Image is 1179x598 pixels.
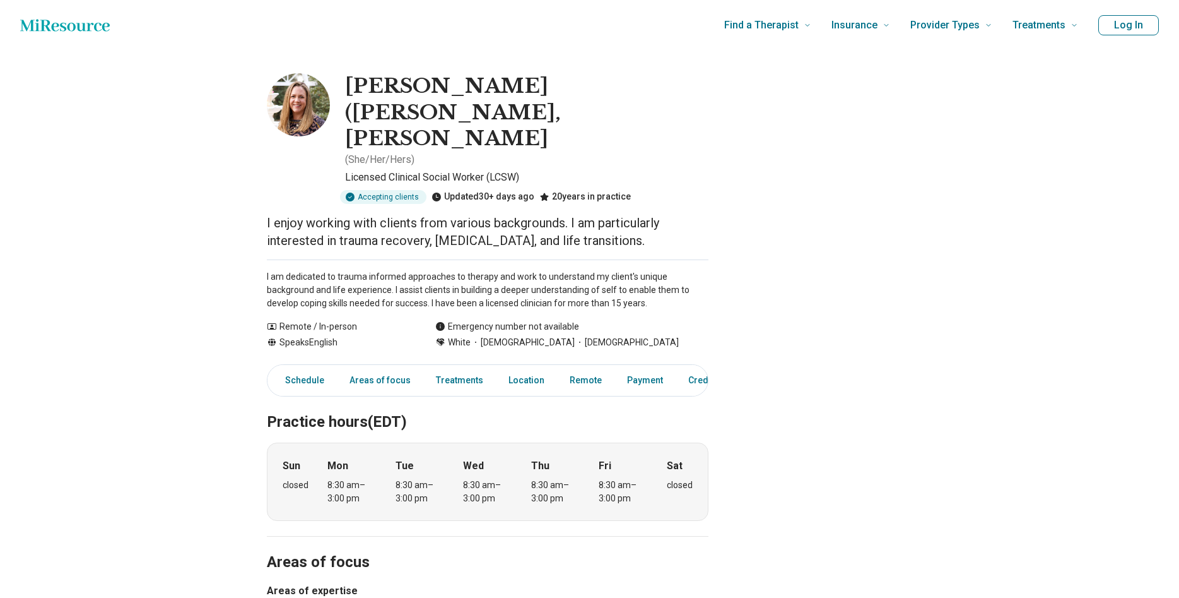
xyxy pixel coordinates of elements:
div: closed [283,479,308,492]
strong: Fri [599,458,611,474]
button: Log In [1098,15,1159,35]
strong: Tue [396,458,414,474]
span: White [448,336,471,349]
div: 8:30 am – 3:00 pm [463,479,512,505]
a: Schedule [270,368,332,393]
span: Find a Therapist [724,16,799,34]
strong: Sun [283,458,300,474]
div: Accepting clients [340,190,426,204]
span: [DEMOGRAPHIC_DATA] [471,336,575,349]
div: Emergency number not available [435,320,579,333]
div: 8:30 am – 3:00 pm [396,479,444,505]
a: Home page [20,13,110,38]
div: 20 years in practice [539,190,631,204]
p: I enjoy working with clients from various backgrounds. I am particularly interested in trauma rec... [267,214,708,249]
div: 8:30 am – 3:00 pm [531,479,580,505]
h2: Areas of focus [267,522,708,573]
div: Remote / In-person [267,320,410,333]
h1: [PERSON_NAME] ([PERSON_NAME], [PERSON_NAME] [345,73,708,152]
a: Treatments [428,368,491,393]
div: 8:30 am – 3:00 pm [599,479,647,505]
img: Cynthia Whitaker, Licensed Clinical Social Worker (LCSW) [267,73,330,136]
a: Location [501,368,552,393]
p: Licensed Clinical Social Worker (LCSW) [345,170,708,185]
span: Treatments [1012,16,1065,34]
a: Remote [562,368,609,393]
strong: Wed [463,458,484,474]
a: Payment [619,368,671,393]
a: Credentials [681,368,751,393]
p: I am dedicated to trauma informed approaches to therapy and work to understand my client's unique... [267,270,708,310]
div: When does the program meet? [267,443,708,521]
span: Insurance [831,16,877,34]
strong: Thu [531,458,549,474]
p: ( She/Her/Hers ) [345,152,414,167]
a: Areas of focus [342,368,418,393]
h2: Practice hours (EDT) [267,381,708,433]
div: Speaks English [267,336,410,349]
div: closed [667,479,693,492]
span: Provider Types [910,16,980,34]
div: Updated 30+ days ago [431,190,534,204]
strong: Mon [327,458,348,474]
strong: Sat [667,458,683,474]
span: [DEMOGRAPHIC_DATA] [575,336,679,349]
div: 8:30 am – 3:00 pm [327,479,376,505]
